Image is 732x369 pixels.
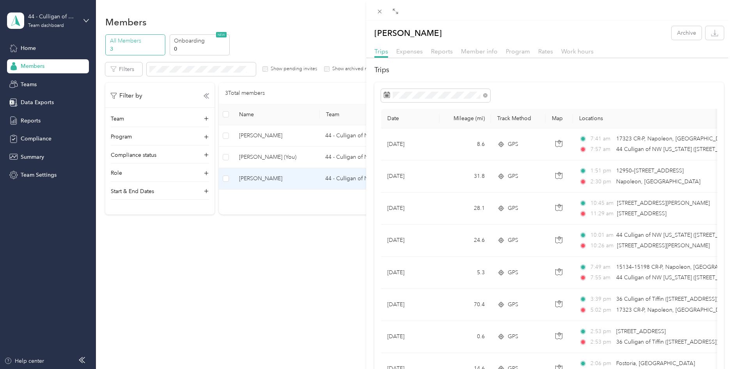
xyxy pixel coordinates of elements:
[440,160,491,192] td: 31.8
[590,338,613,346] span: 2:53 pm
[374,65,724,75] h2: Trips
[440,257,491,289] td: 5.3
[396,48,423,55] span: Expenses
[617,210,666,217] span: [STREET_ADDRESS]
[374,48,388,55] span: Trips
[508,300,518,309] span: GPS
[440,321,491,353] td: 0.6
[440,128,491,160] td: 8.6
[381,289,440,321] td: [DATE]
[590,273,613,282] span: 7:55 am
[508,204,518,213] span: GPS
[381,128,440,160] td: [DATE]
[590,177,613,186] span: 2:30 pm
[616,339,718,345] span: 36 Culligan of Tiffin ([STREET_ADDRESS])
[491,109,546,128] th: Track Method
[508,268,518,277] span: GPS
[538,48,553,55] span: Rates
[508,172,518,181] span: GPS
[508,236,518,245] span: GPS
[381,160,440,192] td: [DATE]
[381,321,440,353] td: [DATE]
[590,306,613,314] span: 5:02 pm
[616,328,666,335] span: [STREET_ADDRESS]
[672,26,702,40] button: Archive
[688,325,732,369] iframe: Everlance-gr Chat Button Frame
[590,231,613,239] span: 10:01 am
[616,178,700,185] span: Napoleon, [GEOGRAPHIC_DATA]
[381,109,440,128] th: Date
[590,199,613,208] span: 10:45 am
[381,193,440,225] td: [DATE]
[590,135,613,143] span: 7:41 am
[381,225,440,257] td: [DATE]
[616,296,718,302] span: 36 Culligan of Tiffin ([STREET_ADDRESS])
[374,26,442,40] p: [PERSON_NAME]
[561,48,594,55] span: Work hours
[590,145,613,154] span: 7:57 am
[590,209,613,218] span: 11:29 am
[440,109,491,128] th: Mileage (mi)
[508,140,518,149] span: GPS
[440,193,491,225] td: 28.1
[461,48,498,55] span: Member info
[616,135,732,142] span: 17323 CR-P, Napoleon, [GEOGRAPHIC_DATA]
[590,295,613,303] span: 3:39 pm
[431,48,453,55] span: Reports
[616,167,684,174] span: 12950–[STREET_ADDRESS]
[381,257,440,289] td: [DATE]
[590,327,613,336] span: 2:53 pm
[440,225,491,257] td: 24.6
[590,263,613,271] span: 7:49 am
[440,289,491,321] td: 70.4
[506,48,530,55] span: Program
[546,109,573,128] th: Map
[590,359,613,368] span: 2:06 pm
[590,167,613,175] span: 1:51 pm
[508,332,518,341] span: GPS
[616,360,695,367] span: Fostoria, [GEOGRAPHIC_DATA]
[617,200,710,206] span: [STREET_ADDRESS][PERSON_NAME]
[616,307,732,313] span: 17323 CR-P, Napoleon, [GEOGRAPHIC_DATA]
[617,242,710,249] span: [STREET_ADDRESS][PERSON_NAME]
[590,241,613,250] span: 10:26 am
